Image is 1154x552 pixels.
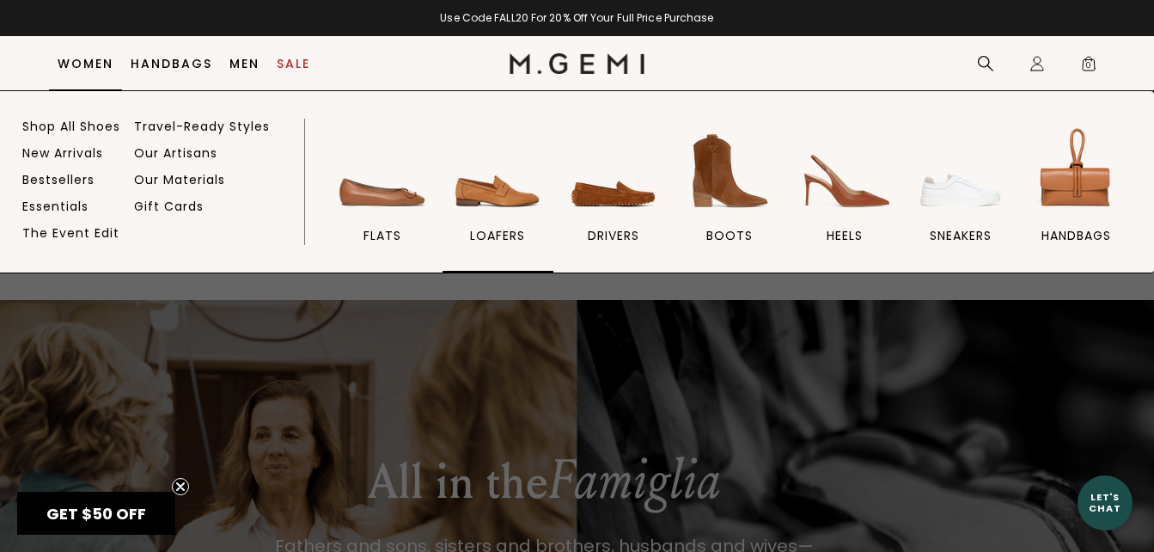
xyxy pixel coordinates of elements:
span: flats [363,228,401,243]
a: Handbags [131,57,212,71]
span: BOOTS [706,228,753,243]
a: Bestsellers [22,172,95,187]
a: drivers [558,123,669,273]
span: GET $50 OFF [46,503,146,524]
span: 0 [1080,58,1097,76]
span: loafers [470,228,525,243]
div: Let's Chat [1078,492,1133,513]
a: New Arrivals [22,145,103,161]
a: handbags [1020,123,1132,273]
span: drivers [588,228,639,243]
a: flats [327,123,438,273]
span: sneakers [930,228,992,243]
a: BOOTS [674,123,785,273]
a: Shop All Shoes [22,119,120,134]
div: GET $50 OFFClose teaser [17,492,175,535]
img: handbags [1028,123,1124,219]
a: Our Materials [134,172,225,187]
a: Our Artisans [134,145,217,161]
a: Women [58,57,113,71]
a: Sale [277,57,310,71]
span: heels [827,228,863,243]
span: handbags [1041,228,1111,243]
img: BOOTS [681,123,778,219]
img: loafers [449,123,546,219]
a: sneakers [905,123,1017,273]
a: Travel-Ready Styles [134,119,270,134]
a: Men [229,57,259,71]
a: loafers [443,123,554,273]
button: Close teaser [172,478,189,495]
a: Essentials [22,199,89,214]
a: The Event Edit [22,225,119,241]
img: M.Gemi [510,53,644,74]
img: drivers [565,123,662,219]
img: sneakers [913,123,1009,219]
img: flats [334,123,430,219]
a: heels [789,123,901,273]
a: Gift Cards [134,199,204,214]
img: heels [797,123,893,219]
